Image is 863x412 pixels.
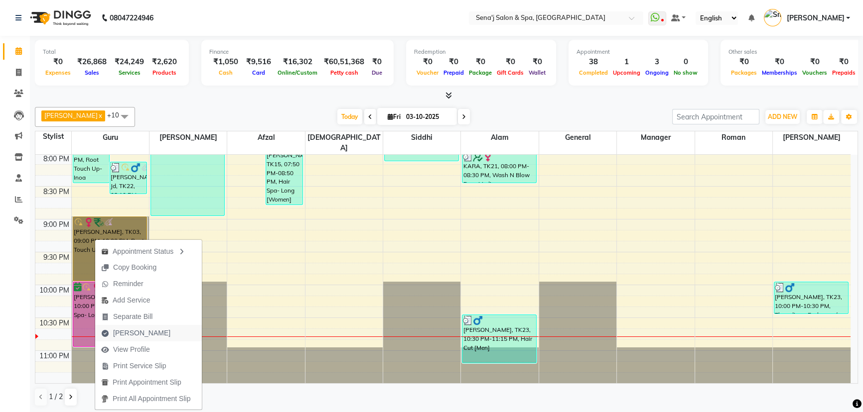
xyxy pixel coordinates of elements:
[101,379,109,386] img: printapt.png
[414,56,441,68] div: ₹0
[671,69,700,76] span: No show
[768,113,797,120] span: ADD NEW
[113,377,181,388] span: Print Appointment Slip
[95,242,202,259] div: Appointment Status
[116,69,143,76] span: Services
[320,56,368,68] div: ₹60,51,368
[494,56,526,68] div: ₹0
[41,219,71,230] div: 9:00 PM
[49,392,63,402] span: 1 / 2
[728,56,759,68] div: ₹0
[216,69,235,76] span: Cash
[43,56,73,68] div: ₹0
[765,110,800,124] button: ADD NEW
[242,56,275,68] div: ₹9,516
[369,69,385,76] span: Due
[786,13,844,23] span: [PERSON_NAME]
[368,56,386,68] div: ₹0
[43,69,73,76] span: Expenses
[275,69,320,76] span: Online/Custom
[101,248,109,255] img: apt_status.png
[113,394,190,404] span: Print All Appointment Slip
[441,69,466,76] span: Prepaid
[526,69,548,76] span: Wallet
[148,56,181,68] div: ₹2,620
[610,69,643,76] span: Upcoming
[328,69,361,76] span: Petty cash
[773,131,851,144] span: [PERSON_NAME]
[43,48,181,56] div: Total
[150,69,179,76] span: Products
[266,140,302,205] div: [PERSON_NAME], TK15, 07:50 PM-08:50 PM, Hair Spa- Long [Women]
[35,131,71,142] div: Stylist
[305,131,383,154] span: [DEMOGRAPHIC_DATA]
[73,56,111,68] div: ₹26,868
[73,282,147,346] div: [PERSON_NAME], TK03, 10:00 PM-11:00 PM, Hair Spa- Long [Women]
[101,297,109,304] img: add-service.png
[113,262,156,273] span: Copy Booking
[441,56,466,68] div: ₹0
[610,56,643,68] div: 1
[98,111,102,119] a: x
[151,102,225,215] div: [PERSON_NAME], TK19, 07:15 PM-09:00 PM, Hair Cut- Medium [Women],Hair Cut [Men]
[494,69,526,76] span: Gift Cards
[82,69,102,76] span: Sales
[275,56,320,68] div: ₹16,302
[110,4,153,32] b: 08047224946
[37,285,71,296] div: 10:00 PM
[113,344,150,355] span: View Profile
[41,187,71,197] div: 8:30 PM
[72,131,149,144] span: Guru
[830,56,858,68] div: ₹0
[643,69,671,76] span: Ongoing
[250,69,268,76] span: Card
[576,69,610,76] span: Completed
[113,279,144,289] span: Reminder
[728,69,759,76] span: Packages
[25,4,94,32] img: logo
[44,111,98,119] span: [PERSON_NAME]
[385,113,403,120] span: Fri
[759,56,800,68] div: ₹0
[414,69,441,76] span: Voucher
[695,131,772,144] span: Roman
[337,109,362,124] span: Today
[209,56,242,68] div: ₹1,050
[227,131,304,144] span: Afzal
[110,162,146,194] div: [PERSON_NAME] Jd, TK22, 08:10 PM-08:40 PM, [PERSON_NAME] Trim
[671,56,700,68] div: 0
[111,56,148,68] div: ₹24,249
[149,131,227,144] span: [PERSON_NAME]
[461,131,538,144] span: Alam
[101,395,109,403] img: printall.png
[576,48,700,56] div: Appointment
[526,56,548,68] div: ₹0
[774,282,848,313] div: [PERSON_NAME], TK23, 10:00 PM-10:30 PM, Threading - Eyeborws / Forehead,Threading - Eyeborws / Fo...
[617,131,694,144] span: Manager
[403,109,453,124] input: 2025-10-03
[672,109,759,124] input: Search Appointment
[107,111,127,119] span: +10
[37,351,71,361] div: 11:00 PM
[209,48,386,56] div: Finance
[383,131,460,144] span: Siddhi
[539,131,616,144] span: General
[466,69,494,76] span: Package
[113,295,150,306] span: Add Service
[414,48,548,56] div: Redemption
[113,328,170,338] span: [PERSON_NAME]
[643,56,671,68] div: 3
[37,318,71,328] div: 10:30 PM
[113,311,152,322] span: Separate Bill
[800,56,830,68] div: ₹0
[759,69,800,76] span: Memberships
[800,69,830,76] span: Vouchers
[576,56,610,68] div: 38
[462,151,536,183] div: KARA, TK21, 08:00 PM-08:30 PM, Wash N Blow Dry - Medium
[830,69,858,76] span: Prepaids
[462,315,536,363] div: [PERSON_NAME], TK23, 10:30 PM-11:15 PM, Hair Cut [Men]
[41,154,71,164] div: 8:00 PM
[764,9,781,26] img: Smita Acharekar
[113,361,166,371] span: Print Service Slip
[41,252,71,263] div: 9:30 PM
